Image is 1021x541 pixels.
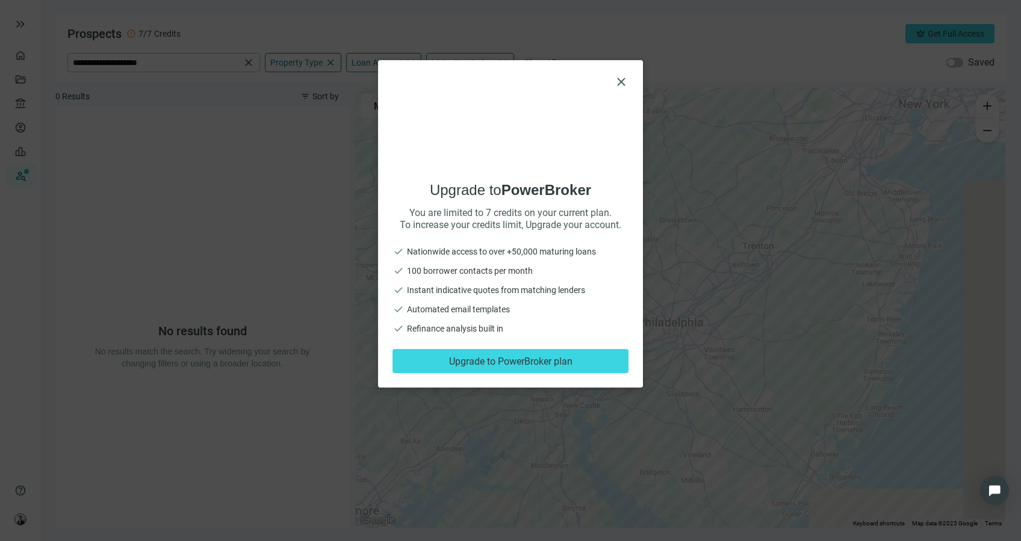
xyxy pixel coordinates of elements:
[393,181,628,200] span: Upgrade to
[393,265,405,277] span: check
[501,182,591,198] b: PowerBroker
[393,207,628,231] span: You are limited to 7 credits on your current plan. To increase your credits limit, Upgrade your a...
[393,349,628,373] button: Upgrade to PowerBroker plan
[407,303,510,315] span: Automated email templates
[407,246,596,258] span: Nationwide access to over +50,000 maturing loans
[393,303,405,315] span: check
[393,323,405,335] span: check
[449,356,573,367] span: Upgrade to PowerBroker plan
[393,284,405,296] span: check
[614,75,628,89] button: close
[393,246,405,258] span: check
[407,284,585,296] span: Instant indicative quotes from matching lenders
[407,265,533,277] span: 100 borrower contacts per month
[407,323,503,335] span: Refinance analysis built in
[980,476,1009,505] div: Open Intercom Messenger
